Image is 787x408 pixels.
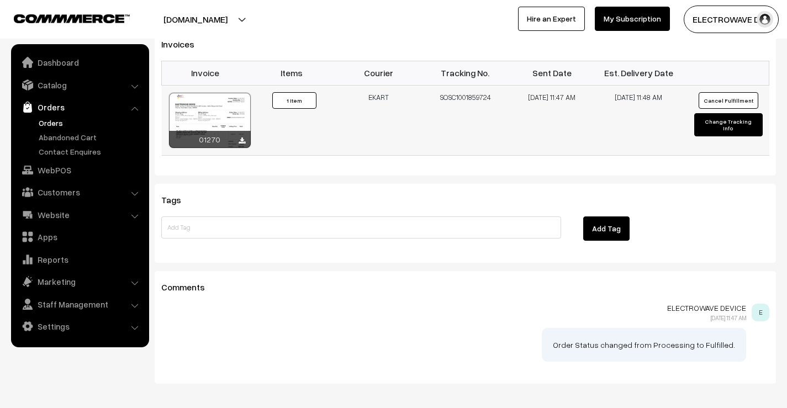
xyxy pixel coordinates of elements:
a: WebPOS [14,160,145,180]
a: Hire an Expert [518,7,585,31]
button: [DOMAIN_NAME] [125,6,266,33]
button: 1 Item [272,92,316,109]
button: Cancel Fulfillment [699,92,758,109]
span: [DATE] 11:47 AM [711,314,746,321]
div: 01270 [169,131,251,148]
span: Invoices [161,39,208,50]
img: user [757,11,773,28]
a: Contact Enquires [36,146,145,157]
img: COMMMERCE [14,14,130,23]
a: Apps [14,227,145,247]
input: Add Tag [161,216,561,239]
p: Order Status changed from Processing to Fulfilled. [553,339,735,351]
th: Sent Date [509,61,595,85]
td: EKART [335,85,422,155]
span: E [752,304,769,321]
th: Tracking No. [422,61,509,85]
a: Catalog [14,75,145,95]
a: Orders [14,97,145,117]
td: SOSC1001859724 [422,85,509,155]
th: Est. Delivery Date [595,61,682,85]
span: Tags [161,194,194,205]
a: Settings [14,316,145,336]
td: [DATE] 11:48 AM [595,85,682,155]
a: Customers [14,182,145,202]
th: Items [249,61,335,85]
a: COMMMERCE [14,11,110,24]
span: Comments [161,282,218,293]
a: Orders [36,117,145,129]
a: Abandoned Cart [36,131,145,143]
a: My Subscription [595,7,670,31]
button: ELECTROWAVE DE… [684,6,779,33]
th: Courier [335,61,422,85]
th: Invoice [162,61,249,85]
button: Add Tag [583,216,630,241]
a: Marketing [14,272,145,292]
p: ELECTROWAVE DEVICE [161,304,746,312]
button: Change Tracking Info [694,113,762,136]
td: [DATE] 11:47 AM [509,85,595,155]
a: Dashboard [14,52,145,72]
a: Staff Management [14,294,145,314]
a: Website [14,205,145,225]
a: Reports [14,250,145,269]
